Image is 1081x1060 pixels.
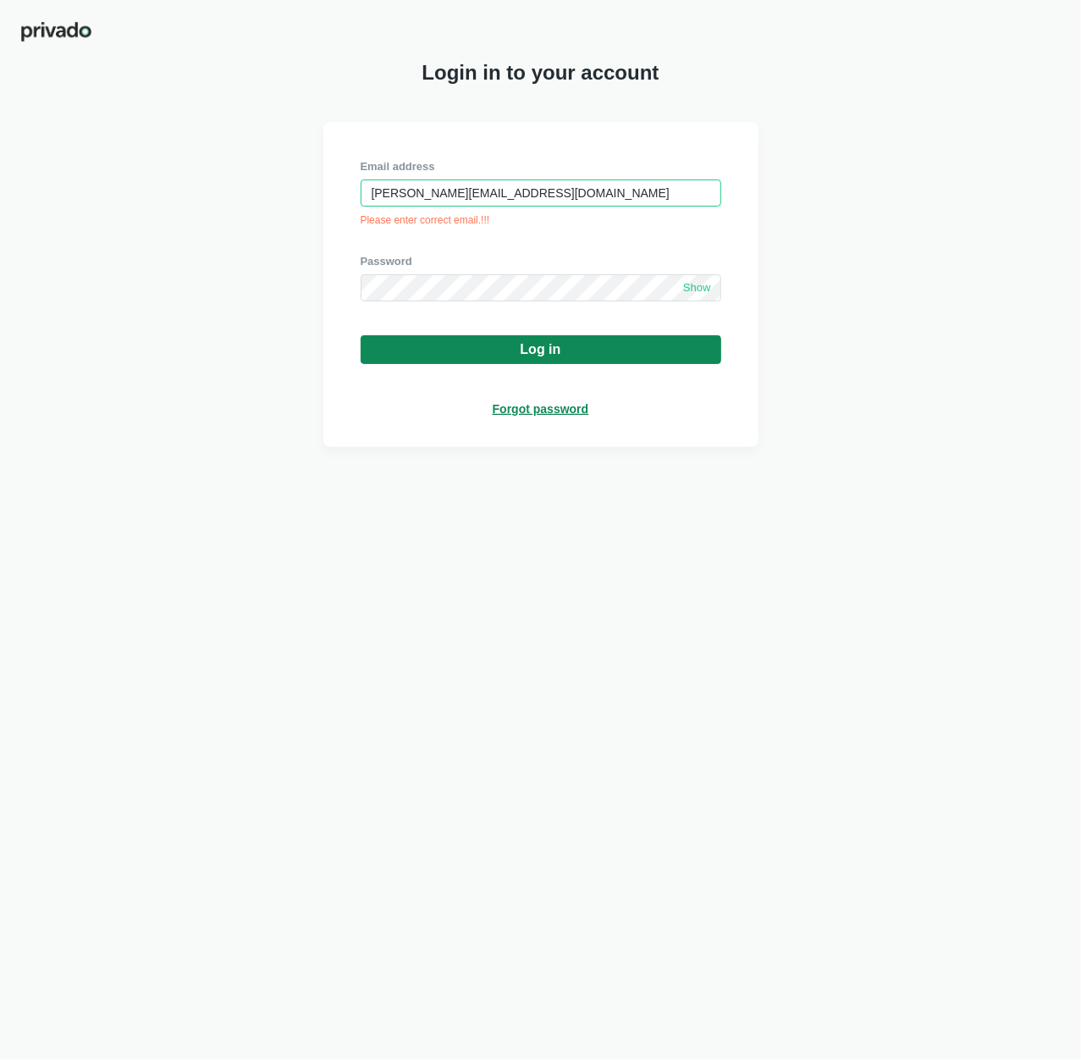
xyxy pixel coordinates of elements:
[683,281,711,295] span: Show
[20,20,92,43] img: privado-logo
[422,61,659,85] span: Login in to your account
[493,401,589,417] a: Forgot password
[361,213,721,227] div: Please enter correct email.!!!
[361,254,721,269] div: Password
[361,335,721,364] button: Log in
[361,159,721,174] div: Email address
[521,342,561,357] div: Log in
